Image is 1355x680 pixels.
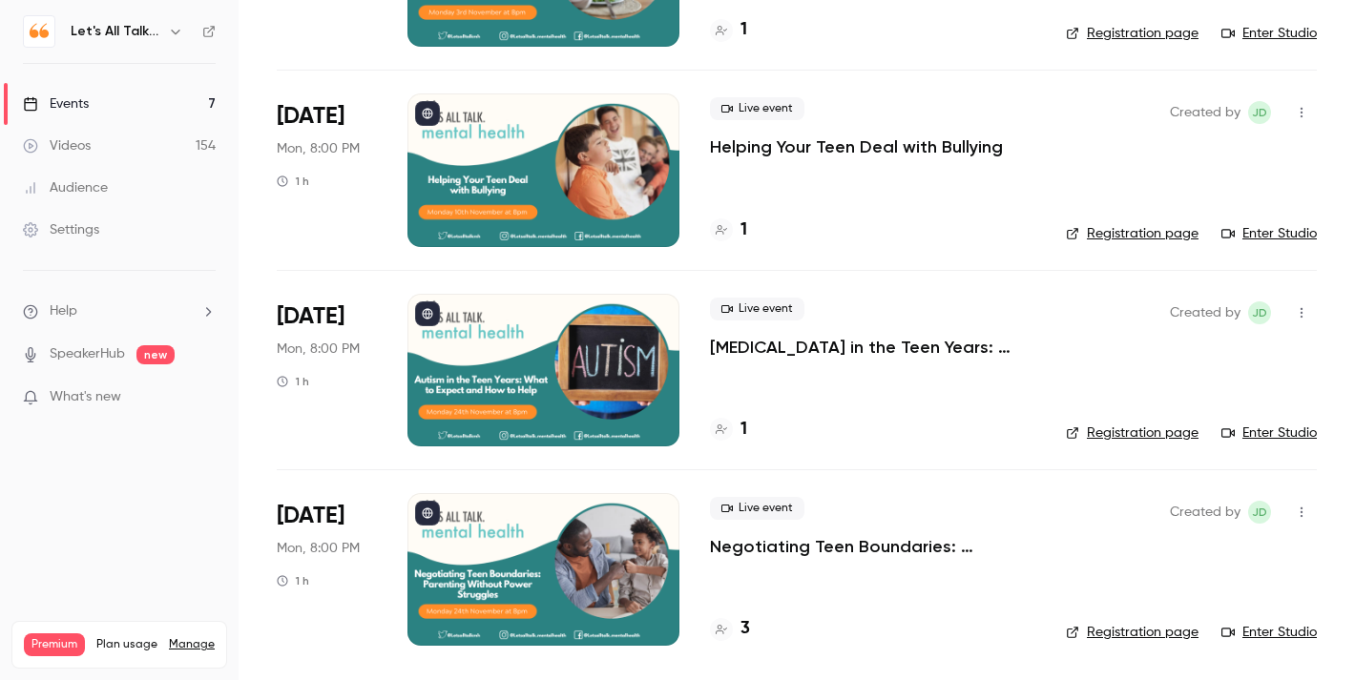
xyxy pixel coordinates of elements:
h4: 1 [740,417,747,443]
li: help-dropdown-opener [23,301,216,321]
h4: 3 [740,616,750,642]
iframe: Noticeable Trigger [193,389,216,406]
span: Help [50,301,77,321]
a: Registration page [1066,224,1199,243]
span: JD [1252,101,1267,124]
span: Mon, 8:00 PM [277,539,360,558]
a: Enter Studio [1221,423,1317,443]
a: [MEDICAL_DATA] in the Teen Years: What to Expect and How to Help [710,336,1035,359]
a: Enter Studio [1221,24,1317,43]
a: SpeakerHub [50,344,125,364]
span: Created by [1170,301,1240,324]
div: 1 h [277,174,309,189]
div: Audience [23,178,108,197]
span: Jenni Dunn [1248,301,1271,324]
span: Live event [710,97,804,120]
div: 1 h [277,573,309,588]
span: [DATE] [277,501,344,531]
a: Enter Studio [1221,224,1317,243]
span: JD [1252,301,1267,324]
a: Registration page [1066,24,1199,43]
a: Enter Studio [1221,623,1317,642]
span: new [136,345,175,364]
span: Created by [1170,101,1240,124]
div: Nov 17 Mon, 8:00 PM (Europe/London) [277,294,377,446]
span: Live event [710,298,804,320]
a: 1 [710,17,747,43]
a: Registration page [1066,623,1199,642]
div: Settings [23,220,99,239]
span: [DATE] [277,301,344,332]
a: Helping Your Teen Deal with Bullying [710,135,1003,158]
span: Live event [710,497,804,520]
a: Negotiating Teen Boundaries: Parenting Without Power Struggles [710,535,1035,558]
span: [DATE] [277,101,344,132]
span: Plan usage [96,637,157,652]
div: Nov 24 Mon, 8:00 PM (Europe/London) [277,493,377,646]
a: 1 [710,217,747,243]
a: Manage [169,637,215,652]
span: Mon, 8:00 PM [277,340,360,359]
img: Let's All Talk Mental Health [24,16,54,47]
div: 1 h [277,374,309,389]
span: Jenni Dunn [1248,501,1271,524]
div: Events [23,94,89,113]
a: 3 [710,616,750,642]
h4: 1 [740,217,747,243]
a: Registration page [1066,423,1199,443]
span: Mon, 8:00 PM [277,139,360,158]
span: What's new [50,387,121,407]
div: Videos [23,136,91,155]
div: Nov 10 Mon, 8:00 PM (Europe/London) [277,93,377,246]
h4: 1 [740,17,747,43]
span: Jenni Dunn [1248,101,1271,124]
span: Created by [1170,501,1240,524]
a: 1 [710,417,747,443]
span: Premium [24,633,85,656]
span: JD [1252,501,1267,524]
h6: Let's All Talk Mental Health [71,22,160,41]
